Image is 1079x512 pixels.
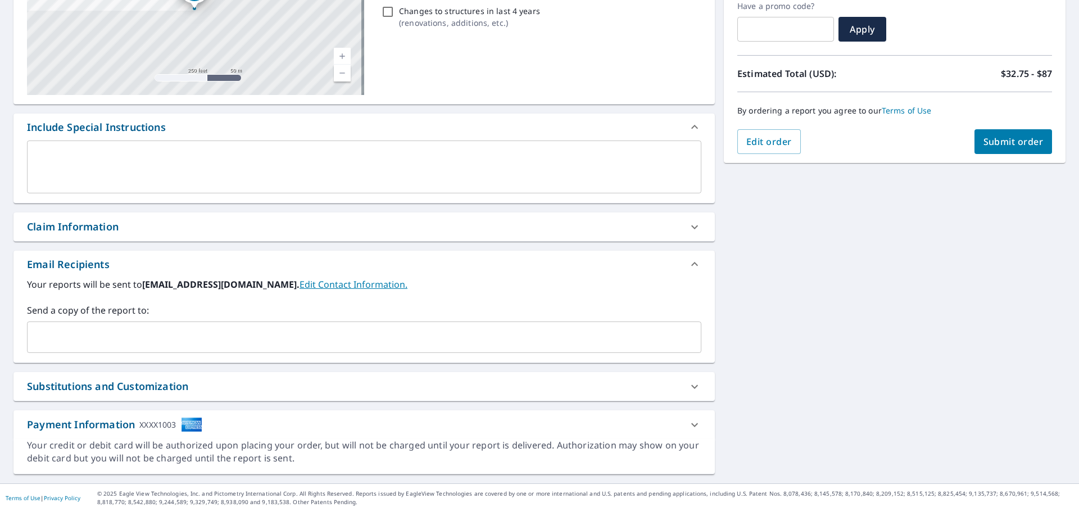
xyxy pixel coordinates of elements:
img: cardImage [181,417,202,432]
div: XXXX1003 [139,417,176,432]
p: $32.75 - $87 [1001,67,1052,80]
span: Apply [847,23,877,35]
div: Email Recipients [27,257,110,272]
label: Have a promo code? [737,1,834,11]
span: Submit order [983,135,1044,148]
label: Your reports will be sent to [27,278,701,291]
p: Estimated Total (USD): [737,67,895,80]
a: EditContactInfo [300,278,407,291]
a: Current Level 17, Zoom Out [334,65,351,81]
button: Edit order [737,129,801,154]
div: Your credit or debit card will be authorized upon placing your order, but will not be charged unt... [27,439,701,465]
a: Privacy Policy [44,494,80,502]
div: Claim Information [27,219,119,234]
div: Payment InformationXXXX1003cardImage [13,410,715,439]
p: ( renovations, additions, etc. ) [399,17,540,29]
p: | [6,495,80,501]
div: Payment Information [27,417,202,432]
a: Current Level 17, Zoom In [334,48,351,65]
label: Send a copy of the report to: [27,303,701,317]
p: © 2025 Eagle View Technologies, Inc. and Pictometry International Corp. All Rights Reserved. Repo... [97,490,1073,506]
div: Substitutions and Customization [13,372,715,401]
div: Claim Information [13,212,715,241]
a: Terms of Use [882,105,932,116]
span: Edit order [746,135,792,148]
div: Include Special Instructions [13,114,715,141]
div: Email Recipients [13,251,715,278]
a: Terms of Use [6,494,40,502]
div: Substitutions and Customization [27,379,188,394]
b: [EMAIL_ADDRESS][DOMAIN_NAME]. [142,278,300,291]
p: Changes to structures in last 4 years [399,5,540,17]
button: Submit order [974,129,1053,154]
p: By ordering a report you agree to our [737,106,1052,116]
div: Include Special Instructions [27,120,166,135]
button: Apply [838,17,886,42]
